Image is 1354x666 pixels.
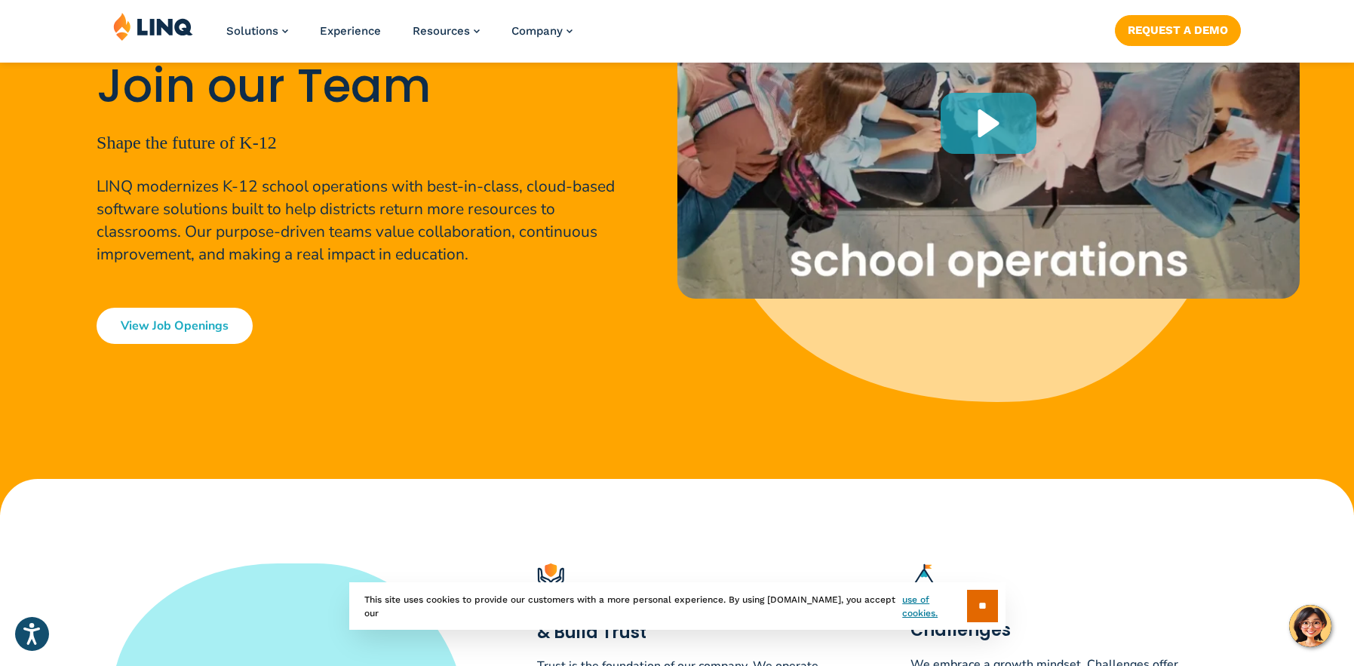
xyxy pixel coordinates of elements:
img: LINQ | K‑12 Software [113,12,193,41]
div: This site uses cookies to provide our customers with a more personal experience. By using [DOMAIN... [349,582,1006,630]
a: Company [511,24,573,38]
a: Experience [320,24,381,38]
h3: Embrace Challenges [910,599,1209,641]
div: Play [941,93,1036,154]
h2: Join our Team [97,60,622,113]
a: Resources [413,24,480,38]
span: Company [511,24,563,38]
nav: Button Navigation [1115,12,1241,45]
a: use of cookies. [902,593,966,620]
button: Hello, have a question? Let’s chat. [1289,605,1331,647]
a: View Job Openings [97,308,253,344]
a: Solutions [226,24,288,38]
nav: Primary Navigation [226,12,573,62]
p: LINQ modernizes K-12 school operations with best-in-class, cloud-based software solutions built t... [97,175,622,265]
a: Request a Demo [1115,15,1241,45]
span: Resources [413,24,470,38]
p: Shape the future of K-12 [97,129,622,156]
span: Solutions [226,24,278,38]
